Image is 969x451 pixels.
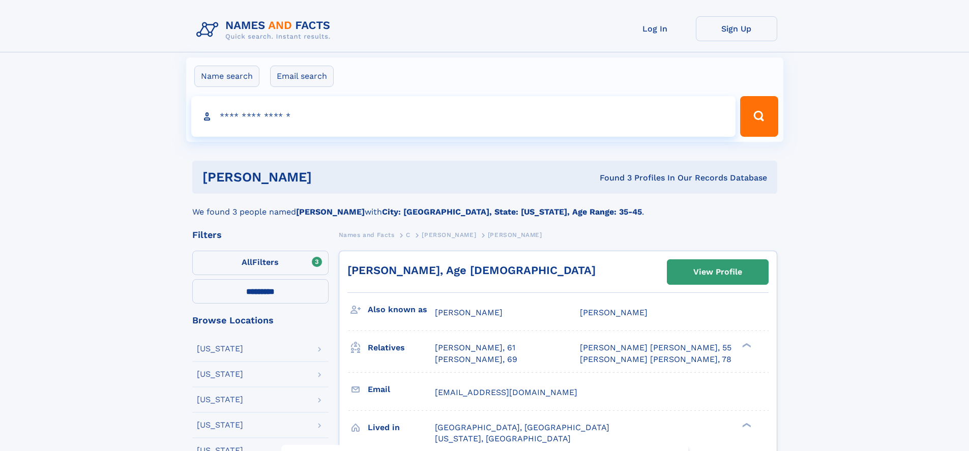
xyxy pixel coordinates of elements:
[435,387,577,397] span: [EMAIL_ADDRESS][DOMAIN_NAME]
[194,66,259,87] label: Name search
[740,422,752,428] div: ❯
[435,308,503,317] span: [PERSON_NAME]
[191,96,736,137] input: search input
[368,301,435,318] h3: Also known as
[422,231,476,238] span: [PERSON_NAME]
[197,421,243,429] div: [US_STATE]
[435,354,517,365] a: [PERSON_NAME], 69
[192,230,329,239] div: Filters
[667,260,768,284] a: View Profile
[740,342,752,349] div: ❯
[242,257,252,267] span: All
[456,172,767,184] div: Found 3 Profiles In Our Records Database
[202,171,456,184] h1: [PERSON_NAME]
[339,228,395,241] a: Names and Facts
[580,342,731,353] a: [PERSON_NAME] [PERSON_NAME], 55
[580,308,648,317] span: [PERSON_NAME]
[740,96,778,137] button: Search Button
[580,354,731,365] a: [PERSON_NAME] [PERSON_NAME], 78
[270,66,334,87] label: Email search
[368,381,435,398] h3: Email
[406,228,410,241] a: C
[435,434,571,443] span: [US_STATE], [GEOGRAPHIC_DATA]
[368,419,435,436] h3: Lived in
[192,316,329,325] div: Browse Locations
[347,264,596,277] a: [PERSON_NAME], Age [DEMOGRAPHIC_DATA]
[382,207,642,217] b: City: [GEOGRAPHIC_DATA], State: [US_STATE], Age Range: 35-45
[435,342,515,353] a: [PERSON_NAME], 61
[197,345,243,353] div: [US_STATE]
[488,231,542,238] span: [PERSON_NAME]
[435,423,609,432] span: [GEOGRAPHIC_DATA], [GEOGRAPHIC_DATA]
[192,16,339,44] img: Logo Names and Facts
[696,16,777,41] a: Sign Up
[368,339,435,356] h3: Relatives
[192,251,329,275] label: Filters
[693,260,742,284] div: View Profile
[614,16,696,41] a: Log In
[197,396,243,404] div: [US_STATE]
[422,228,476,241] a: [PERSON_NAME]
[197,370,243,378] div: [US_STATE]
[406,231,410,238] span: C
[192,194,777,218] div: We found 3 people named with .
[296,207,365,217] b: [PERSON_NAME]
